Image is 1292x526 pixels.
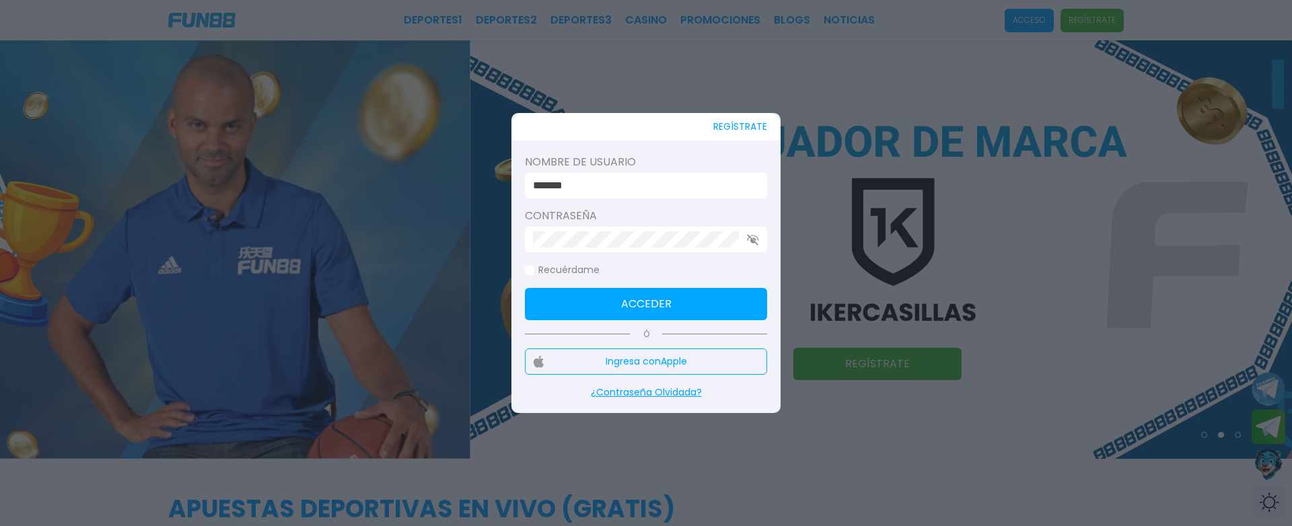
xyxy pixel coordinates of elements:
p: ¿Contraseña Olvidada? [525,385,767,400]
p: Ó [525,328,767,340]
button: Ingresa conApple [525,348,767,375]
button: REGÍSTRATE [713,113,767,141]
label: Nombre de usuario [525,154,767,170]
button: Acceder [525,288,767,320]
label: Recuérdame [525,263,600,277]
label: Contraseña [525,208,767,224]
